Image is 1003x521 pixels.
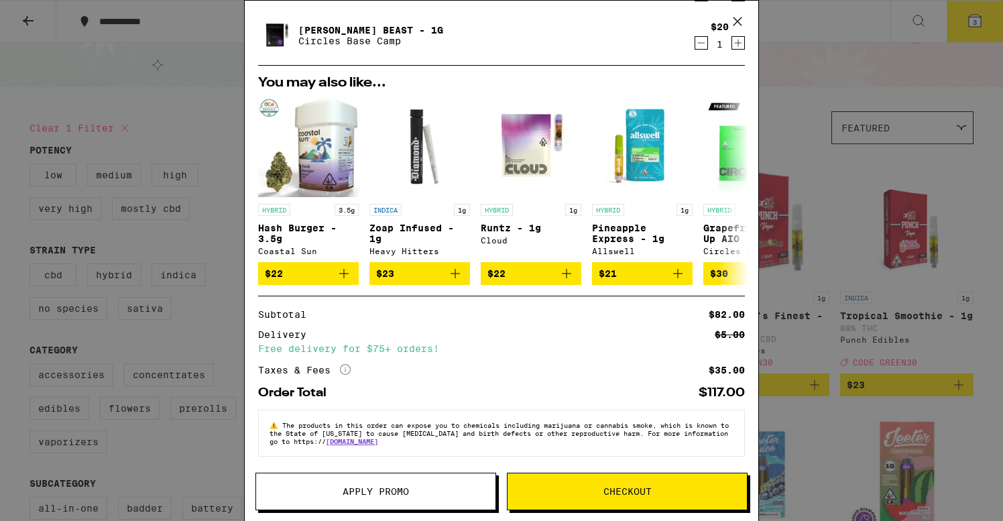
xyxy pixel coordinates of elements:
[715,330,745,339] div: $5.00
[709,365,745,375] div: $35.00
[258,247,359,255] div: Coastal Sun
[703,97,804,262] a: Open page for Grapefruit Glow Up AIO - 1g from Circles Base Camp
[599,268,617,279] span: $21
[703,262,804,285] button: Add to bag
[258,97,359,262] a: Open page for Hash Burger - 3.5g from Coastal Sun
[481,236,581,245] div: Cloud
[699,387,745,399] div: $117.00
[592,223,693,244] p: Pineapple Express - 1g
[369,97,470,197] img: Heavy Hitters - Zoap Infused - 1g
[369,247,470,255] div: Heavy Hitters
[731,36,745,50] button: Increment
[369,223,470,244] p: Zoap Infused - 1g
[487,268,506,279] span: $22
[258,204,290,216] p: HYBRID
[8,9,97,20] span: Hi. Need any help?
[298,36,443,46] p: Circles Base Camp
[258,76,745,90] h2: You may also like...
[258,344,745,353] div: Free delivery for $75+ orders!
[258,310,316,319] div: Subtotal
[255,473,496,510] button: Apply Promo
[703,247,804,255] div: Circles Base Camp
[481,223,581,233] p: Runtz - 1g
[703,223,804,244] p: Grapefruit Glow Up AIO - 1g
[481,97,581,262] a: Open page for Runtz - 1g from Cloud
[369,204,402,216] p: INDICA
[258,17,296,54] img: Berry Beast - 1g
[507,473,748,510] button: Checkout
[343,487,409,496] span: Apply Promo
[565,204,581,216] p: 1g
[481,262,581,285] button: Add to bag
[676,204,693,216] p: 1g
[369,262,470,285] button: Add to bag
[298,25,443,36] a: [PERSON_NAME] Beast - 1g
[376,268,394,279] span: $23
[481,204,513,216] p: HYBRID
[592,97,693,262] a: Open page for Pineapple Express - 1g from Allswell
[592,97,693,197] img: Allswell - Pineapple Express - 1g
[258,97,359,197] img: Coastal Sun - Hash Burger - 3.5g
[592,262,693,285] button: Add to bag
[258,387,336,399] div: Order Total
[592,247,693,255] div: Allswell
[258,364,351,376] div: Taxes & Fees
[481,97,581,197] img: Cloud - Runtz - 1g
[709,310,745,319] div: $82.00
[258,223,359,244] p: Hash Burger - 3.5g
[335,204,359,216] p: 3.5g
[454,204,470,216] p: 1g
[258,330,316,339] div: Delivery
[265,268,283,279] span: $22
[711,39,729,50] div: 1
[369,97,470,262] a: Open page for Zoap Infused - 1g from Heavy Hitters
[711,21,729,32] div: $20
[710,268,728,279] span: $30
[703,97,804,197] img: Circles Base Camp - Grapefruit Glow Up AIO - 1g
[270,421,729,445] span: The products in this order can expose you to chemicals including marijuana or cannabis smoke, whi...
[326,437,378,445] a: [DOMAIN_NAME]
[258,262,359,285] button: Add to bag
[270,421,282,429] span: ⚠️
[703,204,735,216] p: HYBRID
[695,36,708,50] button: Decrement
[592,204,624,216] p: HYBRID
[603,487,652,496] span: Checkout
